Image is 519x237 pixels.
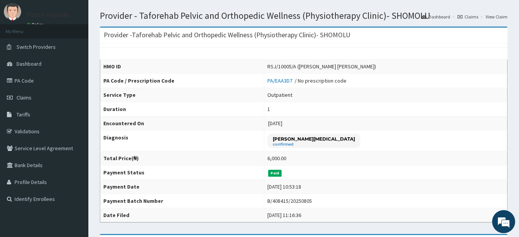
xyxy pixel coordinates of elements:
[27,22,45,27] a: Online
[40,43,129,53] div: Chat with us now
[422,13,450,20] a: Dashboard
[267,77,347,85] div: / No prescription code
[100,151,264,166] th: Total Price(₦)
[4,156,146,183] textarea: Type your message and hit 'Enter'
[100,208,264,222] th: Date Filed
[100,11,507,21] h1: Provider - Taforehab Pelvic and Orthopedic Wellness (Physiotherapy Clinic)- SHOMOLU
[100,166,264,180] th: Payment Status
[458,13,478,20] a: Claims
[17,94,32,101] span: Claims
[268,120,282,127] span: [DATE]
[486,13,507,20] a: View Claim
[104,31,350,38] h3: Provider - Taforehab Pelvic and Orthopedic Wellness (Physiotherapy Clinic)- SHOMOLU
[267,154,286,162] div: 6,000.00
[267,63,376,70] div: RSJ/10005/A ([PERSON_NAME] [PERSON_NAME])
[100,180,264,194] th: Payment Date
[126,4,144,22] div: Minimize live chat window
[17,43,56,50] span: Switch Providers
[267,77,295,84] a: PA/EAA3D7
[45,70,106,148] span: We're online!
[267,105,270,113] div: 1
[100,131,264,151] th: Diagnosis
[267,211,301,219] div: [DATE] 11:16:36
[100,88,264,102] th: Service Type
[17,111,30,118] span: Tariffs
[268,170,282,177] span: Paid
[267,197,312,205] div: B/408415/20250805
[273,143,355,146] small: confirmed
[100,60,264,74] th: HMO ID
[267,183,301,191] div: [DATE] 10:53:18
[100,102,264,116] th: Duration
[100,194,264,208] th: Payment Batch Number
[14,38,31,58] img: d_794563401_company_1708531726252_794563401
[100,116,264,131] th: Encountered On
[27,11,69,18] p: Peace Kayode
[4,3,21,20] img: User Image
[273,136,355,142] p: [PERSON_NAME][MEDICAL_DATA]
[17,60,41,67] span: Dashboard
[100,74,264,88] th: PA Code / Prescription Code
[267,91,292,99] div: Outpatient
